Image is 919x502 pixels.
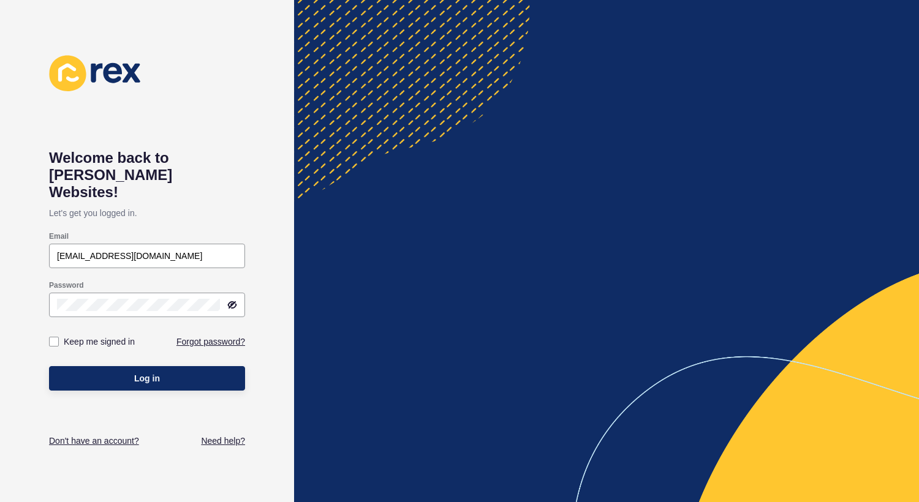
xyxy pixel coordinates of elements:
button: Log in [49,366,245,391]
p: Let's get you logged in. [49,201,245,225]
span: Log in [134,372,160,384]
label: Password [49,280,84,290]
label: Keep me signed in [64,335,135,348]
h1: Welcome back to [PERSON_NAME] Websites! [49,149,245,201]
a: Need help? [201,435,245,447]
a: Forgot password? [176,335,245,348]
a: Don't have an account? [49,435,139,447]
label: Email [49,231,69,241]
input: e.g. name@company.com [57,250,237,262]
